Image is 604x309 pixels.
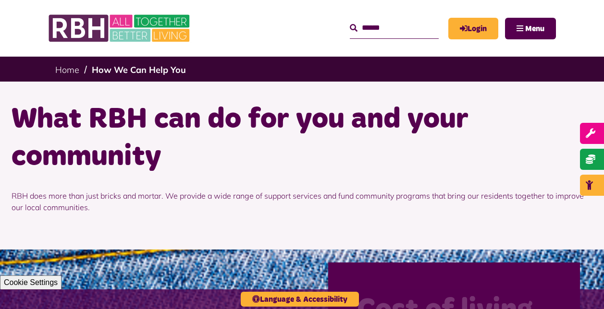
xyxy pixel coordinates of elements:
[48,10,192,47] img: RBH
[12,176,593,227] p: RBH does more than just bricks and mortar. We provide a wide range of support services and fund c...
[55,64,79,75] a: Home
[92,64,186,75] a: How We Can Help You
[525,25,544,33] span: Menu
[241,292,359,307] button: Language & Accessibility
[12,101,593,176] h1: What RBH can do for you and your community
[448,18,498,39] a: MyRBH
[505,18,556,39] button: Navigation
